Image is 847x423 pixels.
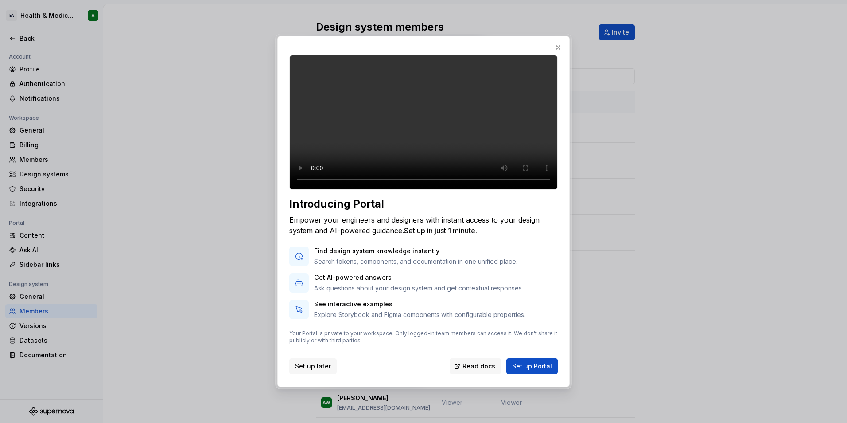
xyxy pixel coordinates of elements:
[314,300,525,309] p: See interactive examples
[462,362,495,371] span: Read docs
[512,362,552,371] span: Set up Portal
[314,284,523,293] p: Ask questions about your design system and get contextual responses.
[314,273,523,282] p: Get AI-powered answers
[450,358,501,374] a: Read docs
[289,358,337,374] button: Set up later
[289,215,558,236] div: Empower your engineers and designers with instant access to your design system and AI-powered gui...
[289,197,558,211] div: Introducing Portal
[289,330,558,344] p: Your Portal is private to your workspace. Only logged-in team members can access it. We don't sha...
[295,362,331,371] span: Set up later
[506,358,558,374] button: Set up Portal
[404,226,477,235] span: Set up in just 1 minute.
[314,247,517,255] p: Find design system knowledge instantly
[314,310,525,319] p: Explore Storybook and Figma components with configurable properties.
[314,257,517,266] p: Search tokens, components, and documentation in one unified place.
